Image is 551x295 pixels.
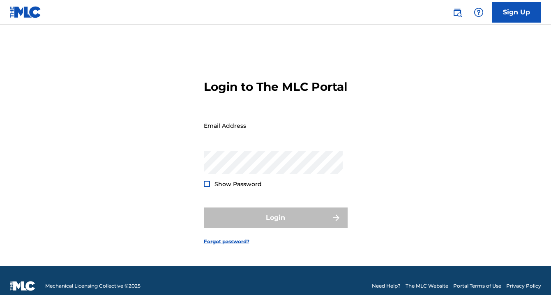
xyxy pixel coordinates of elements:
[45,282,141,290] span: Mechanical Licensing Collective © 2025
[214,180,262,188] span: Show Password
[449,4,466,21] a: Public Search
[510,256,551,295] iframe: Chat Widget
[372,282,401,290] a: Need Help?
[470,4,487,21] div: Help
[406,282,448,290] a: The MLC Website
[10,281,35,291] img: logo
[10,6,41,18] img: MLC Logo
[452,7,462,17] img: search
[453,282,501,290] a: Portal Terms of Use
[204,80,347,94] h3: Login to The MLC Portal
[506,282,541,290] a: Privacy Policy
[492,2,541,23] a: Sign Up
[474,7,484,17] img: help
[204,238,249,245] a: Forgot password?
